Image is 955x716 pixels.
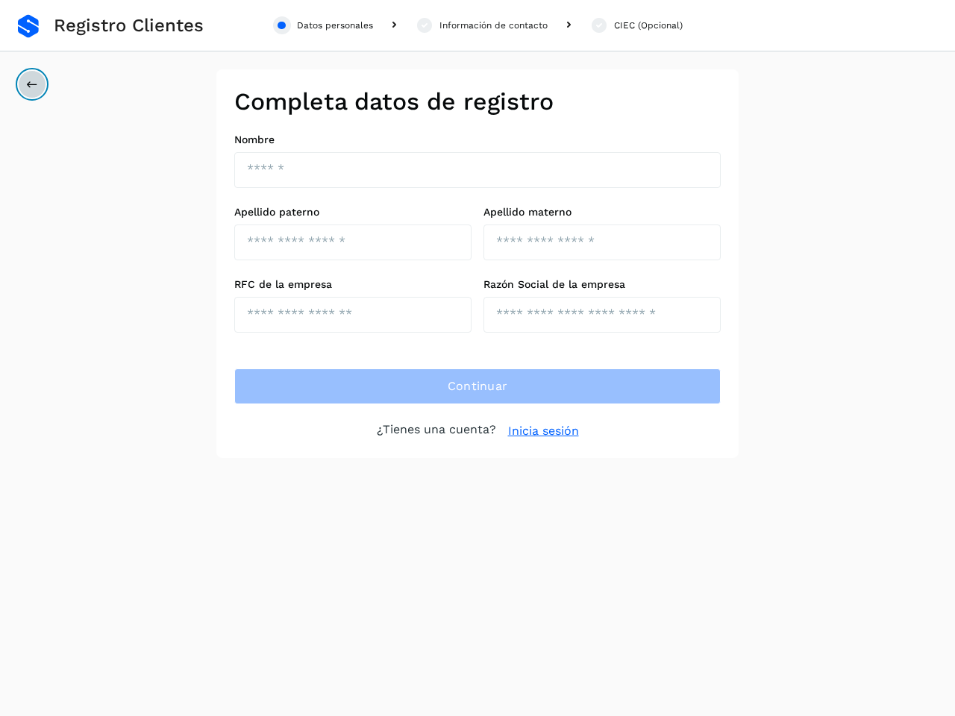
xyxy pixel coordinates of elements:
[54,15,204,37] span: Registro Clientes
[439,19,548,32] div: Información de contacto
[297,19,373,32] div: Datos personales
[377,422,496,440] p: ¿Tienes una cuenta?
[234,206,472,219] label: Apellido paterno
[234,134,721,146] label: Nombre
[483,278,721,291] label: Razón Social de la empresa
[234,368,721,404] button: Continuar
[448,378,508,395] span: Continuar
[234,87,721,116] h2: Completa datos de registro
[614,19,683,32] div: CIEC (Opcional)
[508,422,579,440] a: Inicia sesión
[234,278,472,291] label: RFC de la empresa
[483,206,721,219] label: Apellido materno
